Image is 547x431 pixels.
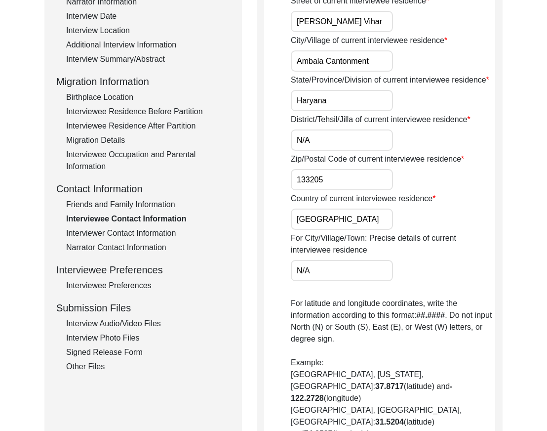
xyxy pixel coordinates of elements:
div: Interview Location [66,25,230,37]
div: Interviewee Residence Before Partition [66,106,230,118]
label: State/Province/Division of current interviewee residence [291,74,489,86]
div: Interview Date [66,10,230,22]
b: 31.5204 [375,418,404,426]
div: Birthplace Location [66,91,230,103]
b: ##.#### [416,311,445,319]
div: Additional Interview Information [66,39,230,51]
label: For City/Village/Town: Precise details of current interviewee residence [291,232,495,256]
b: 37.8717 [375,382,404,390]
div: Interviewee Residence After Partition [66,120,230,132]
div: Migration Details [66,134,230,146]
div: Submission Files [56,301,230,315]
span: Example: [291,358,324,367]
div: Interviewer Contact Information [66,227,230,239]
div: Other Files [66,361,230,373]
div: Interview Audio/Video Files [66,318,230,330]
label: Zip/Postal Code of current interviewee residence [291,153,464,165]
div: Interview Photo Files [66,332,230,344]
div: Friends and Family Information [66,199,230,211]
div: Interview Summary/Abstract [66,53,230,65]
div: Interviewee Preferences [56,262,230,277]
label: Country of current interviewee residence [291,193,435,205]
div: Interviewee Contact Information [66,213,230,225]
div: Interviewee Occupation and Parental Information [66,149,230,172]
div: Contact Information [56,181,230,196]
div: Narrator Contact Information [66,242,230,254]
div: Migration Information [56,74,230,89]
div: Signed Release Form [66,346,230,358]
label: District/Tehsil/Jilla of current interviewee residence [291,114,470,126]
label: City/Village of current interviewee residence [291,35,447,46]
div: Interviewee Preferences [66,280,230,292]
